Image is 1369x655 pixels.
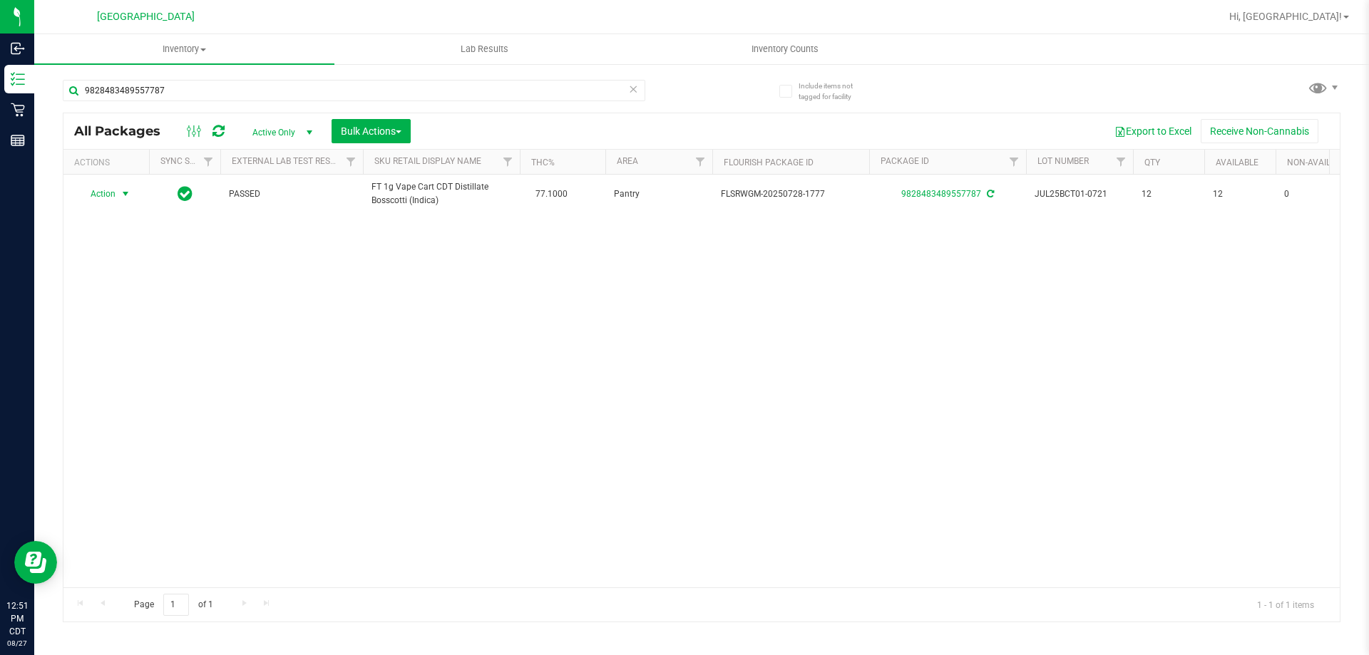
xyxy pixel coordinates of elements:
span: 12 [1142,187,1196,201]
a: 9828483489557787 [901,189,981,199]
button: Bulk Actions [332,119,411,143]
a: Area [617,156,638,166]
inline-svg: Inventory [11,72,25,86]
a: Inventory Counts [635,34,935,64]
a: Flourish Package ID [724,158,814,167]
a: Available [1216,158,1258,167]
span: Lab Results [441,43,528,56]
a: Filter [197,150,220,174]
span: 77.1000 [528,184,575,205]
span: All Packages [74,123,175,139]
input: Search Package ID, Item Name, SKU, Lot or Part Number... [63,80,645,101]
inline-svg: Retail [11,103,25,117]
p: 12:51 PM CDT [6,599,28,638]
span: 0 [1284,187,1338,201]
span: [GEOGRAPHIC_DATA] [97,11,195,23]
div: Actions [74,158,143,167]
span: PASSED [229,187,354,201]
a: Filter [1003,150,1026,174]
a: Inventory [34,34,334,64]
a: Qty [1144,158,1160,167]
span: Page of 1 [122,594,225,616]
a: THC% [531,158,555,167]
a: Filter [1109,150,1133,174]
span: select [117,184,135,204]
span: Inventory Counts [732,43,838,56]
inline-svg: Inbound [11,41,25,56]
a: Lot Number [1037,156,1089,166]
span: JUL25BCT01-0721 [1035,187,1124,201]
a: Sync Status [160,156,215,166]
span: FT 1g Vape Cart CDT Distillate Bosscotti (Indica) [371,180,511,207]
a: Non-Available [1287,158,1350,167]
a: Filter [339,150,363,174]
a: Package ID [881,156,929,166]
a: External Lab Test Result [232,156,344,166]
span: Hi, [GEOGRAPHIC_DATA]! [1229,11,1342,22]
a: Filter [496,150,520,174]
span: Pantry [614,187,704,201]
span: Clear [628,80,638,98]
span: Include items not tagged for facility [799,81,870,102]
span: Inventory [34,43,334,56]
span: 1 - 1 of 1 items [1246,594,1326,615]
span: Sync from Compliance System [985,189,994,199]
iframe: Resource center [14,541,57,584]
a: Filter [689,150,712,174]
a: Sku Retail Display Name [374,156,481,166]
span: 12 [1213,187,1267,201]
button: Receive Non-Cannabis [1201,119,1318,143]
span: FLSRWGM-20250728-1777 [721,187,861,201]
span: In Sync [178,184,193,204]
a: Lab Results [334,34,635,64]
input: 1 [163,594,189,616]
button: Export to Excel [1105,119,1201,143]
span: Bulk Actions [341,125,401,137]
p: 08/27 [6,638,28,649]
span: Action [78,184,116,204]
inline-svg: Reports [11,133,25,148]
